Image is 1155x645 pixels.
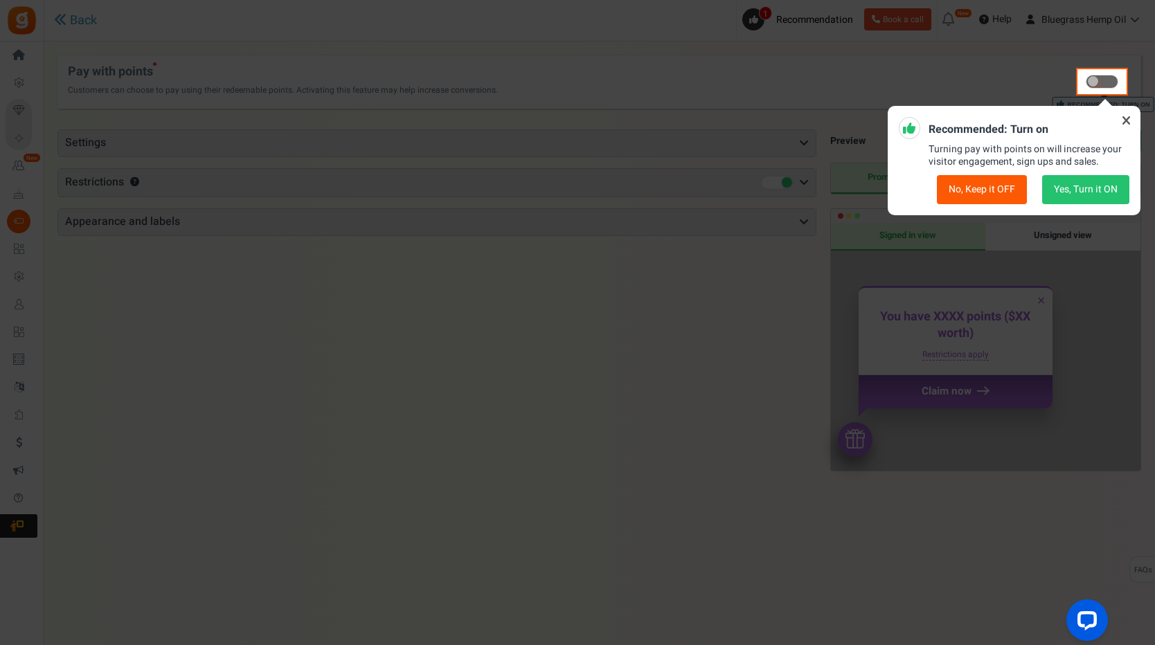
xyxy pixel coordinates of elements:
button: No, Keep it OFF [937,175,1027,204]
h5: Recommended: Turn on [929,124,1129,136]
button: Yes, Turn it ON [1042,175,1129,204]
p: Turning pay with points on will increase your visitor engagement, sign ups and sales. [929,143,1129,168]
